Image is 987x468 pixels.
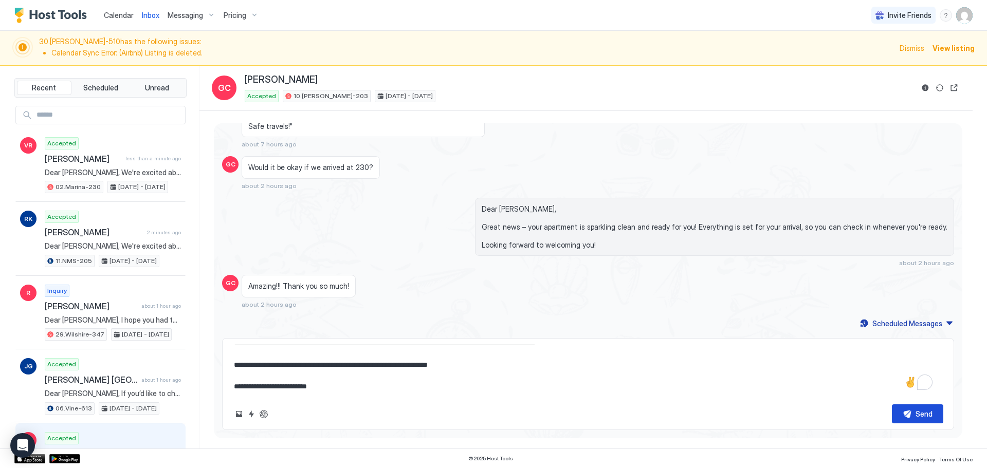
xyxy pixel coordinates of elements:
[247,91,276,101] span: Accepted
[919,82,931,94] button: Reservation information
[56,256,92,266] span: 11.NMS-205
[24,362,33,371] span: JG
[901,453,935,464] a: Privacy Policy
[386,91,433,101] span: [DATE] - [DATE]
[226,278,235,288] span: GC
[141,377,181,383] span: about 1 hour ago
[142,10,159,21] a: Inbox
[51,48,893,58] li: Calendar Sync Error: (Airbnb) Listing is deleted.
[45,315,181,325] span: Dear [PERSON_NAME], I hope you had the chance to review the details about our apartment that we p...
[17,81,71,95] button: Recent
[39,37,893,59] span: 30.[PERSON_NAME]-510 has the following issues:
[45,227,143,237] span: [PERSON_NAME]
[56,404,92,413] span: 06.Vine-613
[74,81,128,95] button: Scheduled
[118,182,166,192] span: [DATE] - [DATE]
[245,74,318,86] span: [PERSON_NAME]
[47,360,76,369] span: Accepted
[248,282,349,291] span: Amazing!!! Thank you so much!
[224,11,246,20] span: Pricing
[45,241,181,251] span: Dear [PERSON_NAME], We're excited about your arrival [DATE]! Once you've checked in and settled, ...
[233,408,245,420] button: Upload image
[940,9,952,22] div: menu
[14,78,187,98] div: tab-group
[956,7,973,24] div: User profile
[45,301,137,311] span: [PERSON_NAME]
[56,330,104,339] span: 29.Wilshire-347
[147,229,181,236] span: 2 minutes ago
[104,10,134,21] a: Calendar
[45,375,137,385] span: [PERSON_NAME] [GEOGRAPHIC_DATA][PERSON_NAME]
[933,43,975,53] div: View listing
[104,11,134,20] span: Calendar
[24,141,32,150] span: VR
[248,163,373,172] span: Would it be okay if we arrived at 230?
[482,204,947,250] span: Dear [PERSON_NAME], Great news – your apartment is sparkling clean and ready for you! Everything ...
[47,139,76,148] span: Accepted
[939,456,973,462] span: Terms Of Use
[901,456,935,462] span: Privacy Policy
[900,43,924,53] div: Dismiss
[14,454,45,463] a: App Store
[130,81,184,95] button: Unread
[145,83,169,92] span: Unread
[294,91,368,101] span: 10.[PERSON_NAME]-203
[242,182,297,190] span: about 2 hours ago
[45,168,181,177] span: Dear [PERSON_NAME], We're excited about your arrival [DATE]! Once you've checked in and settled, ...
[14,8,92,23] a: Host Tools Logo
[468,455,513,462] span: © 2025 Host Tools
[888,11,931,20] span: Invite Friends
[122,330,169,339] span: [DATE] - [DATE]
[141,303,181,309] span: about 1 hour ago
[218,82,231,94] span: GC
[32,106,185,124] input: Input Field
[916,408,933,419] div: Send
[10,433,35,458] div: Open Intercom Messenger
[49,454,80,463] a: Google Play Store
[948,82,960,94] button: Open reservation
[245,408,258,420] button: Quick reply
[858,316,954,330] button: Scheduled Messages
[47,434,76,443] span: Accepted
[45,389,181,398] span: Dear [PERSON_NAME], If you’d like to check in 16 hours earlier, you would need to book an additio...
[142,11,159,20] span: Inbox
[47,212,76,221] span: Accepted
[939,453,973,464] a: Terms Of Use
[83,83,118,92] span: Scheduled
[258,408,270,420] button: ChatGPT Auto Reply
[109,256,157,266] span: [DATE] - [DATE]
[899,259,954,267] span: about 2 hours ago
[226,160,235,169] span: GC
[168,11,203,20] span: Messaging
[934,82,946,94] button: Sync reservation
[242,140,297,148] span: about 7 hours ago
[32,83,56,92] span: Recent
[56,182,101,192] span: 02.Marina-230
[892,404,943,423] button: Send
[233,345,943,396] textarea: To enrich screen reader interactions, please activate Accessibility in Grammarly extension settings
[45,154,121,164] span: [PERSON_NAME]
[242,301,297,308] span: about 2 hours ago
[109,404,157,413] span: [DATE] - [DATE]
[872,318,942,329] div: Scheduled Messages
[24,214,32,223] span: RK
[125,155,181,162] span: less than a minute ago
[26,288,30,297] span: R
[47,286,67,295] span: Inquiry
